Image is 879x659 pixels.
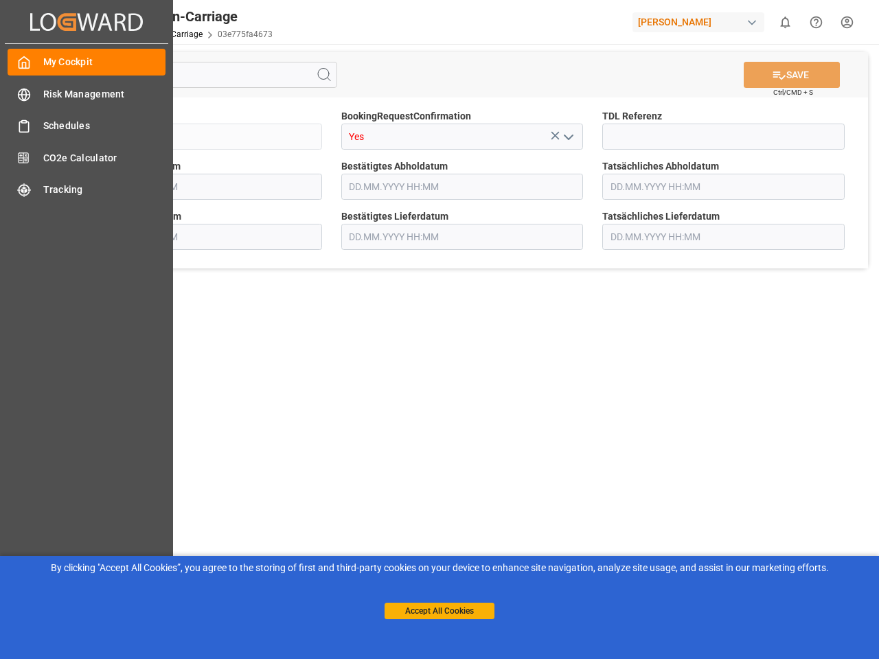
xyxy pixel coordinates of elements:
span: Tatsächliches Lieferdatum [602,209,720,224]
span: TDL Referenz [602,109,662,124]
button: Help Center [801,7,832,38]
input: Search Fields [63,62,337,88]
span: CO2e Calculator [43,151,166,165]
a: Schedules [8,113,165,139]
span: Bestätigtes Lieferdatum [341,209,448,224]
span: Ctrl/CMD + S [773,87,813,97]
input: DD.MM.YYYY HH:MM [602,174,845,200]
div: [PERSON_NAME] [632,12,764,32]
input: DD.MM.YYYY HH:MM [80,224,322,250]
input: DD.MM.YYYY HH:MM [341,224,584,250]
a: Risk Management [8,80,165,107]
a: CO2e Calculator [8,144,165,171]
a: My Cockpit [8,49,165,76]
button: show 0 new notifications [770,7,801,38]
span: Tatsächliches Abholdatum [602,159,719,174]
input: DD.MM.YYYY HH:MM [80,174,322,200]
span: My Cockpit [43,55,166,69]
span: Risk Management [43,87,166,102]
button: [PERSON_NAME] [632,9,770,35]
button: SAVE [744,62,840,88]
span: BookingRequestConfirmation [341,109,471,124]
input: DD.MM.YYYY HH:MM [602,224,845,250]
div: By clicking "Accept All Cookies”, you agree to the storing of first and third-party cookies on yo... [10,561,869,575]
span: Schedules [43,119,166,133]
input: DD.MM.YYYY HH:MM [341,174,584,200]
a: Tracking [8,176,165,203]
button: Accept All Cookies [385,603,494,619]
span: Tracking [43,183,166,197]
span: Bestätigtes Abholdatum [341,159,448,174]
button: open menu [558,126,578,148]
